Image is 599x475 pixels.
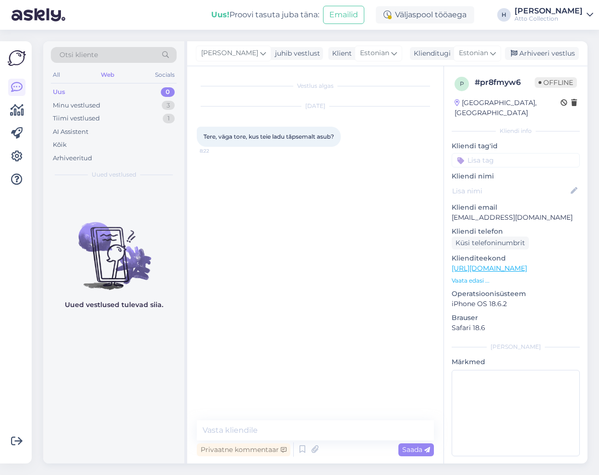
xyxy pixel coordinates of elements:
[153,69,177,81] div: Socials
[53,140,67,150] div: Kõik
[452,202,580,213] p: Kliendi email
[197,82,434,90] div: Vestlus algas
[452,289,580,299] p: Operatsioonisüsteem
[505,47,579,60] div: Arhiveeri vestlus
[197,102,434,110] div: [DATE]
[452,186,569,196] input: Lisa nimi
[455,98,561,118] div: [GEOGRAPHIC_DATA], [GEOGRAPHIC_DATA]
[53,87,65,97] div: Uus
[211,10,229,19] b: Uus!
[452,276,580,285] p: Vaata edasi ...
[460,80,464,87] span: p
[452,153,580,167] input: Lisa tag
[65,300,163,310] p: Uued vestlused tulevad siia.
[162,101,175,110] div: 3
[53,101,100,110] div: Minu vestlused
[271,48,320,59] div: juhib vestlust
[323,6,364,24] button: Emailid
[51,69,62,81] div: All
[410,48,451,59] div: Klienditugi
[53,127,88,137] div: AI Assistent
[328,48,352,59] div: Klient
[402,445,430,454] span: Saada
[201,48,258,59] span: [PERSON_NAME]
[60,50,98,60] span: Otsi kliente
[204,133,334,140] span: Tere, väga tore, kus teie ladu tǎpsemalt asub?
[452,313,580,323] p: Brauser
[8,49,26,67] img: Askly Logo
[452,213,580,223] p: [EMAIL_ADDRESS][DOMAIN_NAME]
[360,48,389,59] span: Estonian
[535,77,577,88] span: Offline
[92,170,136,179] span: Uued vestlused
[452,237,529,249] div: Küsi telefoninumbrit
[515,7,583,15] div: [PERSON_NAME]
[53,114,100,123] div: Tiimi vestlused
[43,205,184,291] img: No chats
[211,9,319,21] div: Proovi tasuta juba täna:
[161,87,175,97] div: 0
[53,154,92,163] div: Arhiveeritud
[452,127,580,135] div: Kliendi info
[376,6,474,24] div: Väljaspool tööaega
[459,48,488,59] span: Estonian
[452,226,580,237] p: Kliendi telefon
[452,171,580,181] p: Kliendi nimi
[452,343,580,351] div: [PERSON_NAME]
[475,77,535,88] div: # pr8fmyw6
[497,8,511,22] div: H
[452,264,527,273] a: [URL][DOMAIN_NAME]
[452,323,580,333] p: Safari 18.6
[452,357,580,367] p: Märkmed
[452,253,580,263] p: Klienditeekond
[452,141,580,151] p: Kliendi tag'id
[197,443,290,456] div: Privaatne kommentaar
[515,7,593,23] a: [PERSON_NAME]Atto Collection
[515,15,583,23] div: Atto Collection
[452,299,580,309] p: iPhone OS 18.6.2
[163,114,175,123] div: 1
[99,69,116,81] div: Web
[200,147,236,154] span: 8:22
